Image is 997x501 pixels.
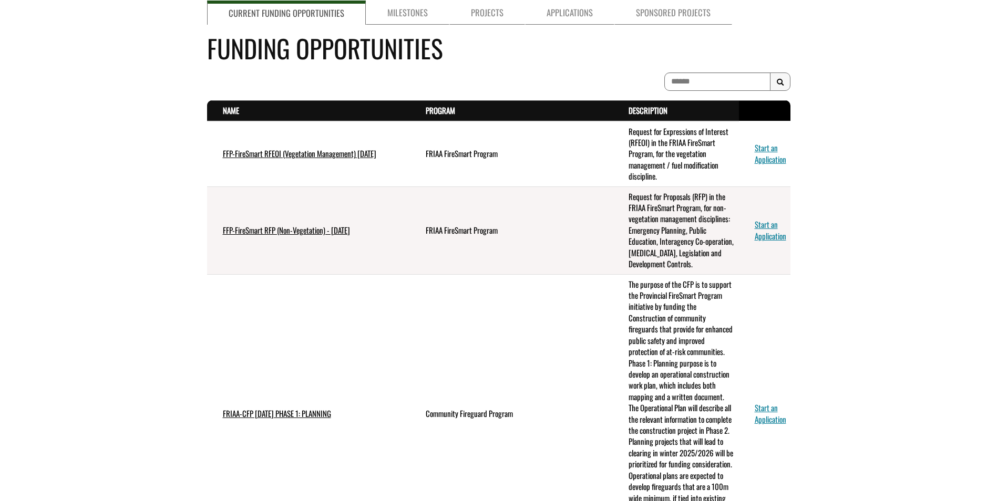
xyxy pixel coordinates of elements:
a: FFP-FireSmart RFP (Non-Vegetation) - [DATE] [223,224,350,236]
button: Search Results [770,72,790,91]
a: FRIAA-CFP [DATE] PHASE 1: PLANNING [223,408,331,419]
a: Start an Application [755,142,786,164]
a: Start an Application [755,402,786,424]
a: Applications [525,1,614,25]
td: FFP-FireSmart RFP (Non-Vegetation) - July 2025 [207,186,410,274]
td: Request for Proposals (RFP) in the FRIAA FireSmart Program, for non-vegetation management discipl... [613,186,739,274]
td: FRIAA FireSmart Program [410,186,613,274]
a: Description [629,105,667,116]
a: Start an Application [755,218,786,241]
a: Name [223,105,239,116]
input: To search on partial text, use the asterisk (*) wildcard character. [664,72,770,91]
a: Projects [449,1,525,25]
td: FRIAA FireSmart Program [410,121,613,187]
a: Program [426,105,455,116]
a: FFP-FireSmart RFEOI (Vegetation Management) [DATE] [223,148,376,159]
a: Current Funding Opportunities [207,1,366,25]
a: Sponsored Projects [614,1,732,25]
h4: Funding Opportunities [207,29,790,67]
td: Request for Expressions of Interest (RFEOI) in the FRIAA FireSmart Program, for the vegetation ma... [613,121,739,187]
td: FFP-FireSmart RFEOI (Vegetation Management) July 2025 [207,121,410,187]
a: Milestones [366,1,449,25]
